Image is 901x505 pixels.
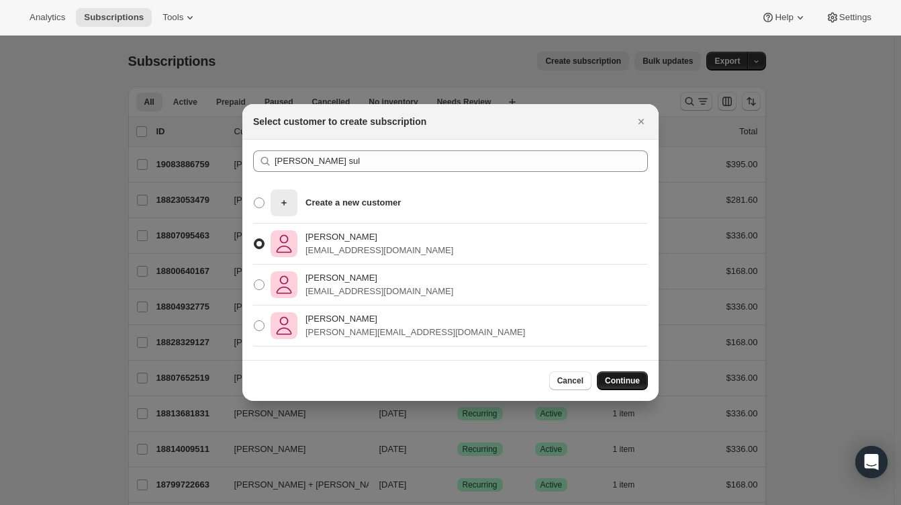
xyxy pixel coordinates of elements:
button: Help [753,8,814,27]
h2: Select customer to create subscription [253,115,426,128]
button: Settings [818,8,880,27]
p: [EMAIL_ADDRESS][DOMAIN_NAME] [305,285,453,298]
span: Tools [162,12,183,23]
span: Continue [605,375,640,386]
p: [PERSON_NAME][EMAIL_ADDRESS][DOMAIN_NAME] [305,326,525,339]
div: Open Intercom Messenger [855,446,888,478]
span: Settings [839,12,871,23]
button: Subscriptions [76,8,152,27]
button: Cancel [549,371,591,390]
button: Analytics [21,8,73,27]
button: Close [632,112,651,131]
button: Tools [154,8,205,27]
p: [PERSON_NAME] [305,312,525,326]
input: Search [275,150,648,172]
button: Continue [597,371,648,390]
span: Analytics [30,12,65,23]
span: Cancel [557,375,583,386]
span: Subscriptions [84,12,144,23]
p: [PERSON_NAME] [305,230,453,244]
p: [PERSON_NAME] [305,271,453,285]
p: Create a new customer [305,196,401,210]
p: [EMAIL_ADDRESS][DOMAIN_NAME] [305,244,453,257]
span: Help [775,12,793,23]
